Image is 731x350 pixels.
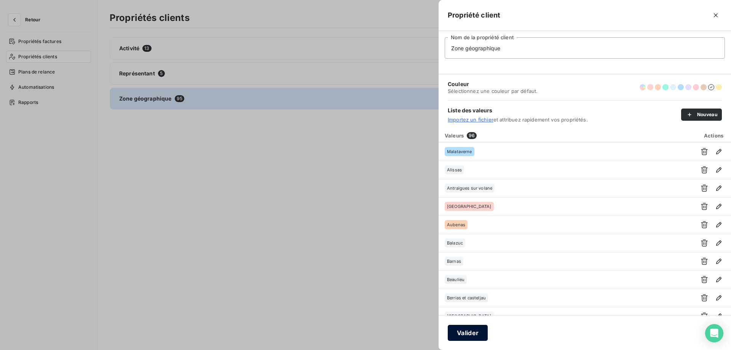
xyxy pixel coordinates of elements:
span: Alissas [447,168,462,172]
button: Valider [448,325,488,341]
span: et attribuez rapidement vos propriétés. [448,117,681,123]
h5: Propriété client [448,10,500,21]
span: 96 [467,132,477,139]
span: Berrias et casteljau [447,296,486,300]
span: [GEOGRAPHIC_DATA] [447,204,492,209]
span: Couleur [448,80,538,88]
span: Malataverne [447,149,472,154]
button: Nouveau [681,109,722,121]
input: placeholder [445,37,725,59]
a: Importez un fichier [448,117,493,123]
div: Open Intercom Messenger [705,324,723,342]
div: Valeurs [440,132,691,139]
span: Beaulieu [447,277,464,282]
span: Actions [704,133,723,139]
span: [GEOGRAPHIC_DATA] [447,314,492,318]
span: Aubenas [447,222,465,227]
span: Liste des valeurs [448,107,681,114]
span: Barnas [447,259,461,264]
span: Balazuc [447,241,463,245]
span: Antraigues sur volane [447,186,492,190]
span: Sélectionnez une couleur par défaut. [448,88,538,94]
